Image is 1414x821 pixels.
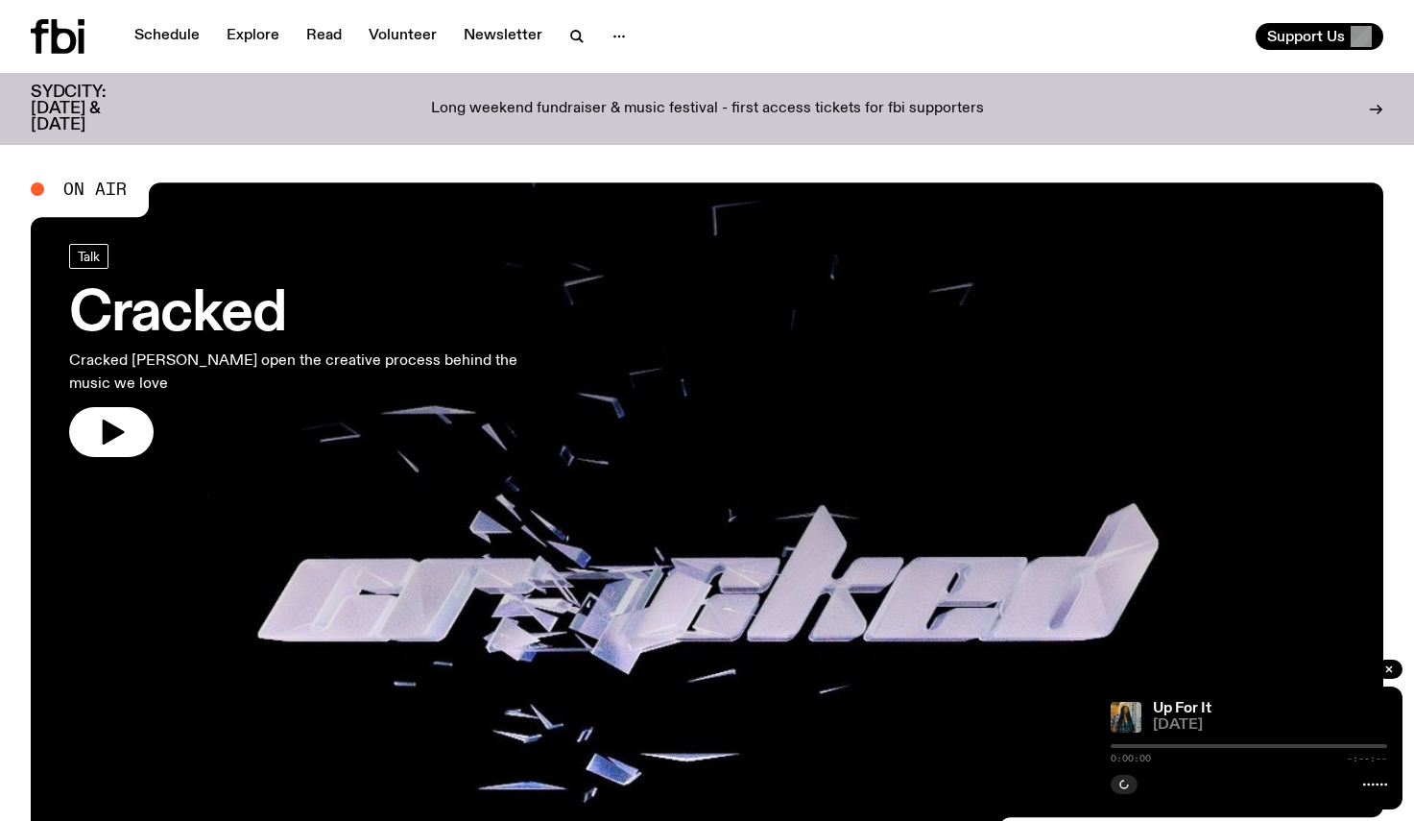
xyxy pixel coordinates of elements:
a: Schedule [123,23,211,50]
button: Support Us [1256,23,1383,50]
h3: Cracked [69,288,561,342]
p: Long weekend fundraiser & music festival - first access tickets for fbi supporters [431,101,984,118]
a: Explore [215,23,291,50]
a: CrackedCracked [PERSON_NAME] open the creative process behind the music we love [69,244,561,457]
h3: SYDCITY: [DATE] & [DATE] [31,85,154,133]
a: Read [295,23,353,50]
img: Ify - a Brown Skin girl with black braided twists, looking up to the side with her tongue stickin... [1111,702,1141,733]
span: 0:00:00 [1111,754,1151,763]
span: -:--:-- [1347,754,1387,763]
span: Support Us [1267,28,1345,45]
a: Talk [69,244,108,269]
span: [DATE] [1153,718,1387,733]
a: Newsletter [452,23,554,50]
p: Cracked [PERSON_NAME] open the creative process behind the music we love [69,350,561,396]
a: Volunteer [357,23,448,50]
span: Talk [78,249,100,263]
a: Up For It [1153,701,1211,716]
span: On Air [63,181,127,198]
